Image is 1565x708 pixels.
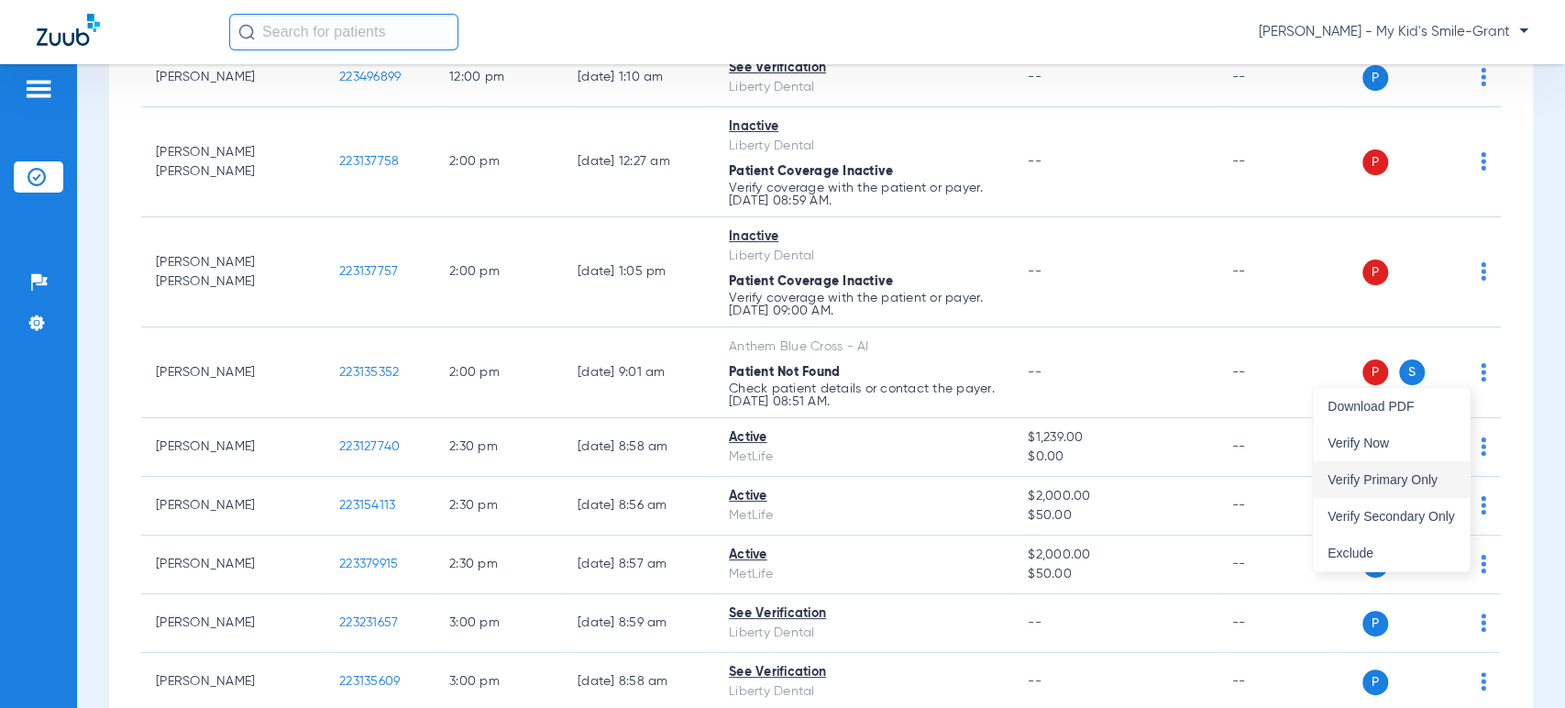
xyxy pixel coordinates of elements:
span: Verify Now [1328,437,1455,449]
span: Download PDF [1328,400,1455,413]
span: Verify Secondary Only [1328,510,1455,523]
span: Exclude [1328,547,1455,559]
span: Verify Primary Only [1328,473,1455,486]
iframe: Chat Widget [1473,620,1565,708]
